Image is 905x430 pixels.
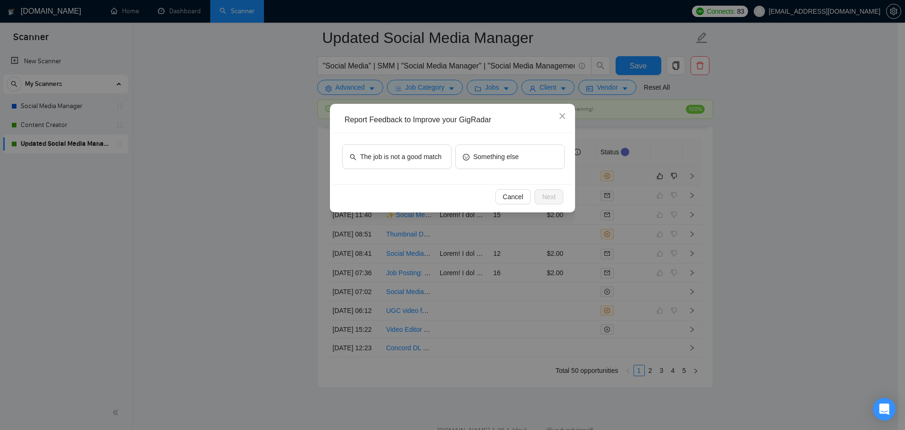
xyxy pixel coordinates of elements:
span: smile [463,153,469,160]
button: Close [550,104,575,129]
div: Report Feedback to Improve your GigRadar [345,115,567,125]
span: close [559,112,566,120]
button: Cancel [495,189,531,204]
span: Cancel [503,192,524,202]
span: The job is not a good match [360,152,442,162]
span: search [350,153,356,160]
button: smileSomething else [455,144,565,169]
div: Open Intercom Messenger [873,398,896,421]
span: Something else [473,152,519,162]
button: Next [535,189,563,204]
button: searchThe job is not a good match [342,144,452,169]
